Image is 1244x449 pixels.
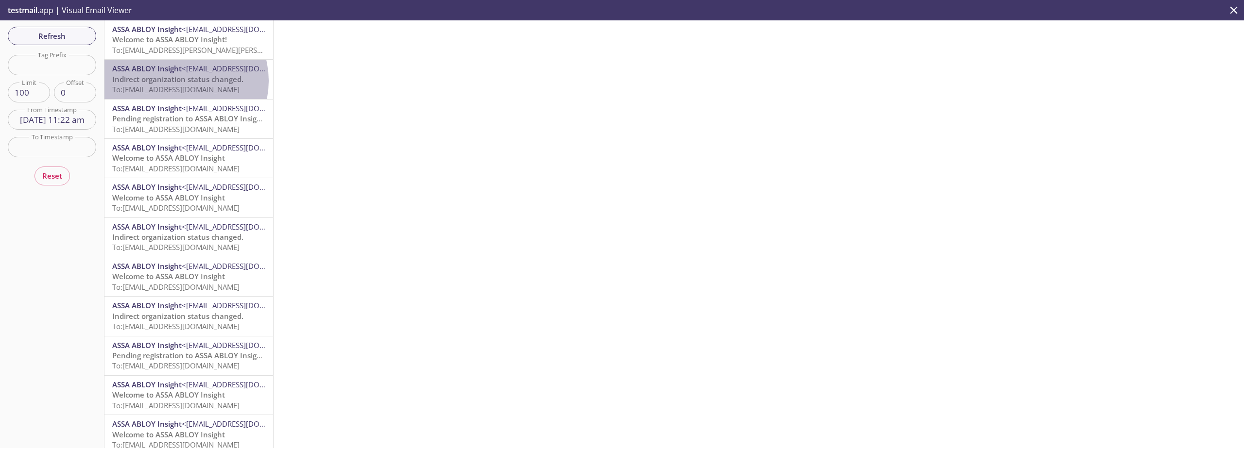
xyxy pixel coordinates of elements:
[112,242,240,252] span: To: [EMAIL_ADDRESS][DOMAIN_NAME]
[182,340,308,350] span: <[EMAIL_ADDRESS][DOMAIN_NAME]>
[112,45,351,55] span: To: [EMAIL_ADDRESS][PERSON_NAME][PERSON_NAME][DOMAIN_NAME]
[112,380,182,389] span: ASSA ABLOY Insight
[104,60,273,99] div: ASSA ABLOY Insight<[EMAIL_ADDRESS][DOMAIN_NAME]>Indirect organization status changed.To:[EMAIL_AD...
[8,27,96,45] button: Refresh
[112,390,225,399] span: Welcome to ASSA ABLOY Insight
[182,380,308,389] span: <[EMAIL_ADDRESS][DOMAIN_NAME]>
[104,376,273,415] div: ASSA ABLOY Insight<[EMAIL_ADDRESS][DOMAIN_NAME]>Welcome to ASSA ABLOY InsightTo:[EMAIL_ADDRESS][D...
[112,143,182,152] span: ASSA ABLOY Insight
[182,103,308,113] span: <[EMAIL_ADDRESS][DOMAIN_NAME]>
[112,419,182,429] span: ASSA ABLOY Insight
[112,114,301,123] span: Pending registration to ASSA ABLOY Insight reminder!
[104,178,273,217] div: ASSA ABLOY Insight<[EMAIL_ADDRESS][DOMAIN_NAME]>Welcome to ASSA ABLOY InsightTo:[EMAIL_ADDRESS][D...
[112,124,240,134] span: To: [EMAIL_ADDRESS][DOMAIN_NAME]
[112,350,301,360] span: Pending registration to ASSA ABLOY Insight reminder!
[112,340,182,350] span: ASSA ABLOY Insight
[16,30,88,42] span: Refresh
[112,300,182,310] span: ASSA ABLOY Insight
[112,24,182,34] span: ASSA ABLOY Insight
[182,222,308,232] span: <[EMAIL_ADDRESS][DOMAIN_NAME]>
[104,297,273,335] div: ASSA ABLOY Insight<[EMAIL_ADDRESS][DOMAIN_NAME]>Indirect organization status changed.To:[EMAIL_AD...
[112,311,243,321] span: Indirect organization status changed.
[104,100,273,138] div: ASSA ABLOY Insight<[EMAIL_ADDRESS][DOMAIN_NAME]>Pending registration to ASSA ABLOY Insight remind...
[112,74,243,84] span: Indirect organization status changed.
[182,24,308,34] span: <[EMAIL_ADDRESS][DOMAIN_NAME]>
[42,169,62,182] span: Reset
[182,261,308,271] span: <[EMAIL_ADDRESS][DOMAIN_NAME]>
[104,336,273,375] div: ASSA ABLOY Insight<[EMAIL_ADDRESS][DOMAIN_NAME]>Pending registration to ASSA ABLOY Insight remind...
[112,271,225,281] span: Welcome to ASSA ABLOY Insight
[112,193,225,202] span: Welcome to ASSA ABLOY Insight
[182,419,308,429] span: <[EMAIL_ADDRESS][DOMAIN_NAME]>
[112,84,240,94] span: To: [EMAIL_ADDRESS][DOMAIN_NAME]
[112,64,182,73] span: ASSA ABLOY Insight
[104,139,273,178] div: ASSA ABLOY Insight<[EMAIL_ADDRESS][DOMAIN_NAME]>Welcome to ASSA ABLOY InsightTo:[EMAIL_ADDRESS][D...
[112,103,182,113] span: ASSA ABLOY Insight
[104,20,273,59] div: ASSA ABLOY Insight<[EMAIL_ADDRESS][DOMAIN_NAME]>Welcome to ASSA ABLOY Insight!To:[EMAIL_ADDRESS][...
[112,430,225,439] span: Welcome to ASSA ABLOY Insight
[112,182,182,192] span: ASSA ABLOY Insight
[112,282,240,292] span: To: [EMAIL_ADDRESS][DOMAIN_NAME]
[112,164,240,173] span: To: [EMAIL_ADDRESS][DOMAIN_NAME]
[112,153,225,163] span: Welcome to ASSA ABLOY Insight
[35,166,70,185] button: Reset
[112,400,240,410] span: To: [EMAIL_ADDRESS][DOMAIN_NAME]
[182,143,308,152] span: <[EMAIL_ADDRESS][DOMAIN_NAME]>
[182,64,308,73] span: <[EMAIL_ADDRESS][DOMAIN_NAME]>
[112,232,243,242] span: Indirect organization status changed.
[112,203,240,213] span: To: [EMAIL_ADDRESS][DOMAIN_NAME]
[182,300,308,310] span: <[EMAIL_ADDRESS][DOMAIN_NAME]>
[8,5,37,16] span: testmail
[112,34,227,44] span: Welcome to ASSA ABLOY Insight!
[182,182,308,192] span: <[EMAIL_ADDRESS][DOMAIN_NAME]>
[104,218,273,257] div: ASSA ABLOY Insight<[EMAIL_ADDRESS][DOMAIN_NAME]>Indirect organization status changed.To:[EMAIL_AD...
[104,257,273,296] div: ASSA ABLOY Insight<[EMAIL_ADDRESS][DOMAIN_NAME]>Welcome to ASSA ABLOY InsightTo:[EMAIL_ADDRESS][D...
[112,361,240,370] span: To: [EMAIL_ADDRESS][DOMAIN_NAME]
[112,321,240,331] span: To: [EMAIL_ADDRESS][DOMAIN_NAME]
[112,222,182,232] span: ASSA ABLOY Insight
[112,261,182,271] span: ASSA ABLOY Insight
